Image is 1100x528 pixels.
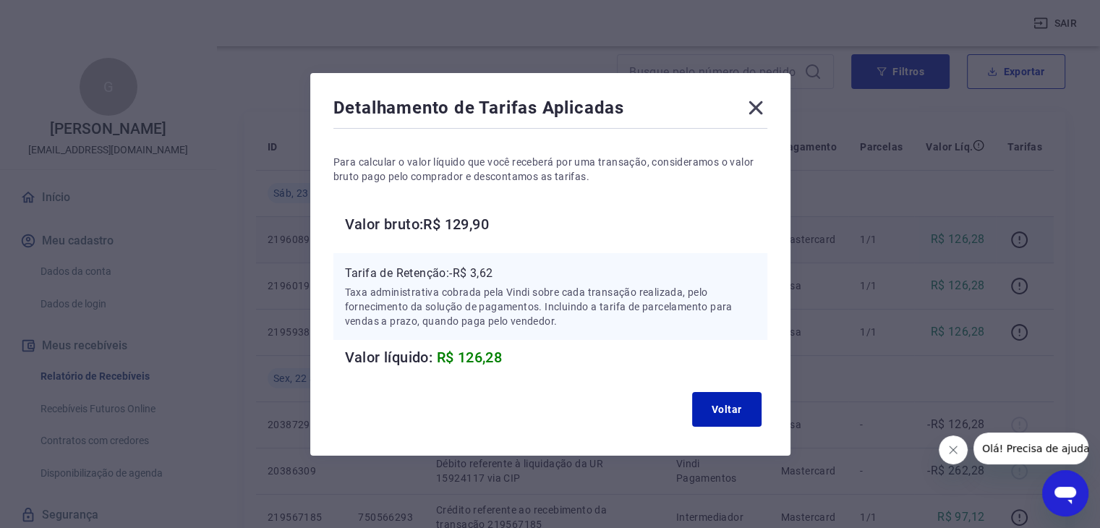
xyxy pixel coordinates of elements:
[345,285,756,328] p: Taxa administrativa cobrada pela Vindi sobre cada transação realizada, pelo fornecimento da soluç...
[1042,470,1088,516] iframe: Botão para abrir a janela de mensagens
[333,155,767,184] p: Para calcular o valor líquido que você receberá por uma transação, consideramos o valor bruto pag...
[345,346,767,369] h6: Valor líquido:
[9,10,121,22] span: Olá! Precisa de ajuda?
[437,349,503,366] span: R$ 126,28
[939,435,968,464] iframe: Fechar mensagem
[345,265,756,282] p: Tarifa de Retenção: -R$ 3,62
[333,96,767,125] div: Detalhamento de Tarifas Aplicadas
[973,433,1088,464] iframe: Mensagem da empresa
[692,392,762,427] button: Voltar
[345,213,767,236] h6: Valor bruto: R$ 129,90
